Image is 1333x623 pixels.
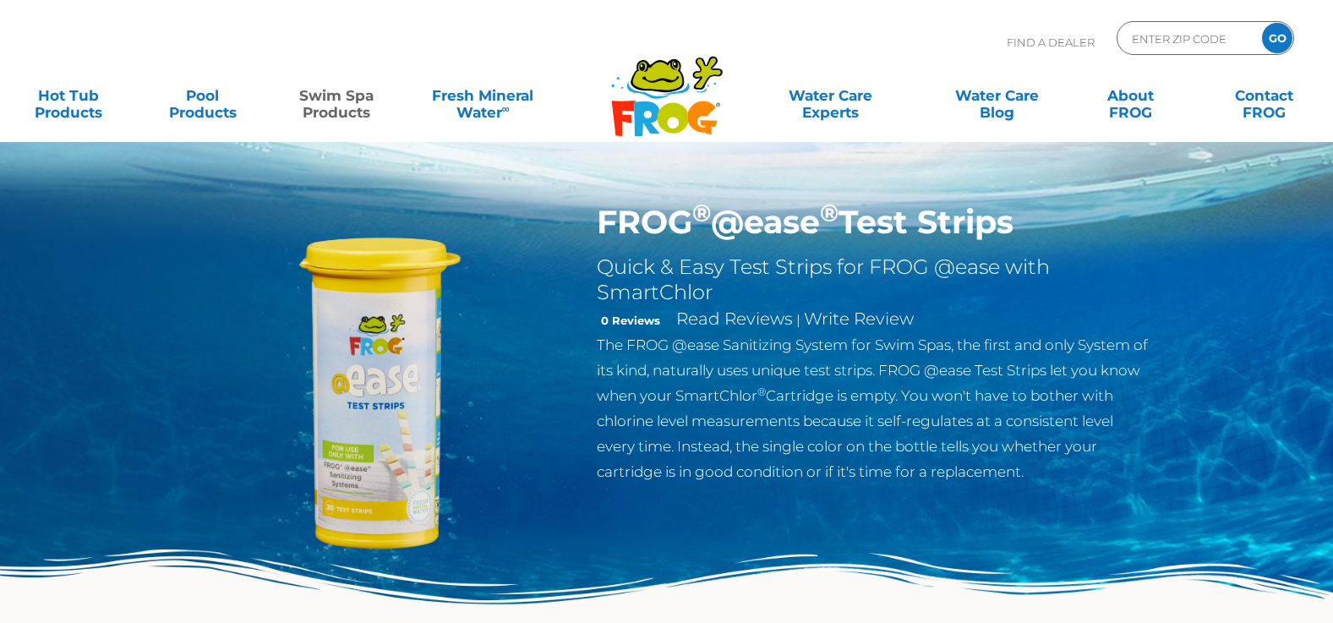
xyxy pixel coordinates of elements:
a: ContactFROG [1212,79,1316,112]
p: Find A Dealer [1007,21,1095,63]
sup: ® [820,198,839,227]
a: Read Reviews [676,309,793,329]
img: Frog Products Logo [602,34,732,137]
input: GO [1262,23,1292,53]
a: Fresh MineralWater∞ [418,79,548,112]
sup: ® [692,198,711,227]
h1: FROG @ease Test Strips [597,203,1149,242]
a: Water CareBlog [945,79,1049,112]
strong: 0 Reviews [601,314,660,327]
a: PoolProducts [150,79,254,112]
a: Swim SpaProducts [284,79,388,112]
span: | [796,312,800,328]
sup: ® [757,385,766,398]
img: FROG-@ease-TS-Bottle.png [185,203,572,590]
sup: ∞ [502,102,510,115]
h2: Quick & Easy Test Strips for FROG @ease with SmartChlor [597,254,1149,305]
a: Hot TubProducts [17,79,121,112]
a: AboutFROG [1079,79,1183,112]
a: Water CareExperts [746,79,915,112]
a: Write Review [804,309,914,329]
p: The FROG @ease Sanitizing System for Swim Spas, the first and only System of its kind, naturally ... [597,332,1149,484]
